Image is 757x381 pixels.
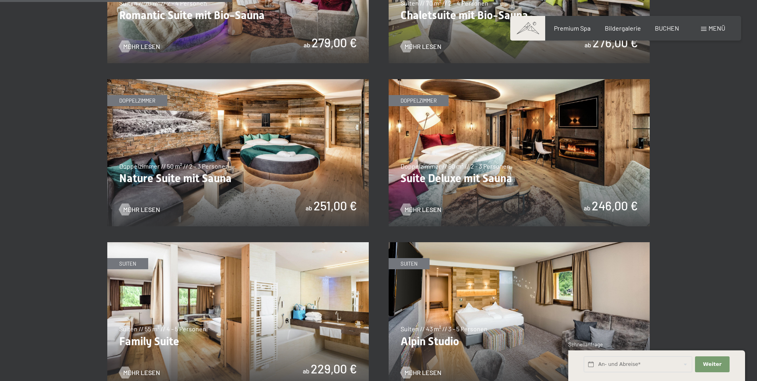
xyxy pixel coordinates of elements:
a: BUCHEN [655,24,679,32]
a: Mehr Lesen [401,42,441,51]
span: Weiter [703,361,722,368]
a: Mehr Lesen [119,205,160,214]
a: Mehr Lesen [401,368,441,377]
a: Bildergalerie [605,24,641,32]
span: Mehr Lesen [123,205,160,214]
span: Mehr Lesen [123,42,160,51]
a: Suite Deluxe mit Sauna [389,80,650,84]
a: Family Suite [107,243,369,247]
img: Suite Deluxe mit Sauna [389,79,650,226]
a: Nature Suite mit Sauna [107,80,369,84]
a: Mehr Lesen [401,205,441,214]
a: Alpin Studio [389,243,650,247]
a: Mehr Lesen [119,42,160,51]
span: Mehr Lesen [123,368,160,377]
img: Nature Suite mit Sauna [107,79,369,226]
button: Weiter [695,356,729,373]
span: Mehr Lesen [405,42,441,51]
a: Mehr Lesen [119,368,160,377]
span: Schnellanfrage [568,341,603,348]
span: Menü [709,24,725,32]
span: Mehr Lesen [405,368,441,377]
span: Mehr Lesen [405,205,441,214]
a: Premium Spa [554,24,590,32]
